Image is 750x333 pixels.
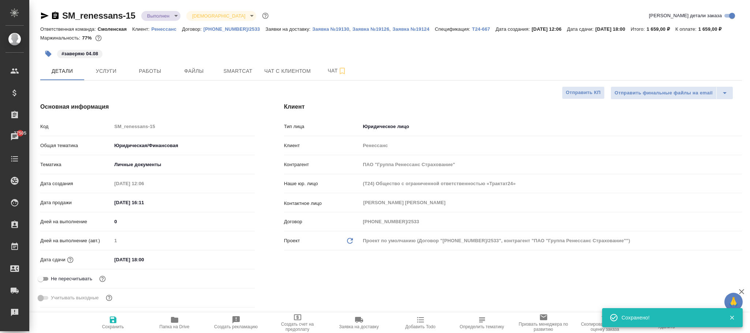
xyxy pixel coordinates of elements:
button: Выбери, если сб и вс нужно считать рабочими днями для выполнения заказа. [104,293,114,303]
p: Тематика [40,161,112,168]
p: Контрагент [284,161,361,168]
p: 1 659,00 ₽ [647,26,676,32]
svg: Подписаться [338,67,347,75]
button: Папка на Drive [144,313,205,333]
div: Юридическая/Финансовая [112,139,254,152]
p: [DATE] 12:06 [531,26,567,32]
p: 1 659,00 ₽ [698,26,727,32]
span: заверяю 04.08 [56,50,103,56]
span: 37505 [10,130,31,137]
button: Определить тематику [451,313,513,333]
span: Папка на Drive [160,324,190,329]
span: Не пересчитывать [51,275,92,283]
div: Личные документы [112,158,254,171]
p: Клиент: [132,26,151,32]
p: Заявка №19130 [312,26,349,32]
span: 🙏 [727,294,740,310]
button: Заявка на доставку [328,313,390,333]
button: 313.26 RUB; [94,33,103,43]
button: Если добавить услуги и заполнить их объемом, то дата рассчитается автоматически [66,255,75,265]
p: Тип лица [284,123,361,130]
button: Заявка №19126 [352,26,389,33]
p: Дата создания [40,180,112,187]
p: Спецификация: [435,26,472,32]
p: Заявка №19124 [392,26,435,32]
button: Создать счет на предоплату [267,313,328,333]
div: Проект по умолчанию (Договор "[PHONE_NUMBER]/2533", контрагент "ПАО "Группа Ренессанс Страхование"") [360,235,742,247]
span: Детали [45,67,80,76]
p: [DATE] 18:00 [595,26,631,32]
span: Создать рекламацию [214,324,258,329]
button: Добавить тэг [40,46,56,62]
a: SM_renessans-15 [62,11,135,20]
p: Заявка №19126 [352,26,389,32]
button: Сохранить [82,313,144,333]
button: Добавить Todo [390,313,451,333]
input: Пустое поле [360,140,742,151]
p: К оплате: [675,26,698,32]
button: Призвать менеджера по развитию [513,313,574,333]
span: Учитывать выходные [51,294,99,302]
button: 🙏 [724,293,743,311]
button: Отправить КП [562,86,605,99]
a: T24-667 [472,26,496,32]
input: Пустое поле [112,235,254,246]
a: [PHONE_NUMBER]/2533 [204,26,265,32]
p: Договор [284,218,361,225]
span: Smartcat [220,67,255,76]
button: Выполнен [145,13,172,19]
p: Итого: [631,26,646,32]
a: 37505 [2,128,27,146]
input: Пустое поле [112,178,176,189]
span: Создать счет на предоплату [271,322,324,332]
div: Юридическое лицо [360,120,742,133]
p: Контактное лицо [284,200,361,207]
button: Скопировать ссылку на оценку заказа [574,313,636,333]
span: Файлы [176,67,212,76]
span: Добавить Todo [405,324,435,329]
p: 77% [82,35,93,41]
p: Договор: [182,26,204,32]
button: [DEMOGRAPHIC_DATA] [190,13,247,19]
span: [PERSON_NAME] детали заказа [649,12,722,19]
p: Наше юр. лицо [284,180,361,187]
p: Дата сдачи: [567,26,595,32]
button: Скопировать ссылку для ЯМессенджера [40,11,49,20]
p: Дата продажи [40,199,112,206]
p: Проект [284,237,300,244]
button: Создать рекламацию [205,313,267,333]
p: Маржинальность: [40,35,82,41]
input: ✎ Введи что-нибудь [112,254,176,265]
button: Заявка №19130 [312,26,349,33]
span: Сохранить [102,324,124,329]
span: Заявка на доставку [339,324,378,329]
button: Заявка №19124 [392,26,435,33]
h4: Клиент [284,102,742,111]
input: Пустое поле [360,216,742,227]
button: Закрыть [724,314,739,321]
div: split button [611,86,733,100]
p: Общая тематика [40,142,112,149]
span: Призвать менеджера по развитию [517,322,570,332]
a: Ренессанс [151,26,182,32]
span: Чат [320,66,355,75]
span: Услуги [89,67,124,76]
p: Клиент [284,142,361,149]
h4: Основная информация [40,102,255,111]
input: ✎ Введи что-нибудь [112,216,254,227]
p: Смоленская [98,26,133,32]
span: Отправить КП [566,89,601,97]
input: ✎ Введи что-нибудь [112,197,176,208]
span: Отправить финальные файлы на email [615,89,713,97]
span: Скопировать ссылку на оценку заказа [579,322,631,332]
input: Пустое поле [112,121,254,132]
input: Пустое поле [360,178,742,189]
div: Выполнен [141,11,180,21]
button: Скопировать ссылку [51,11,60,20]
p: Дата создания: [496,26,531,32]
p: Код [40,123,112,130]
input: Пустое поле [360,159,742,170]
